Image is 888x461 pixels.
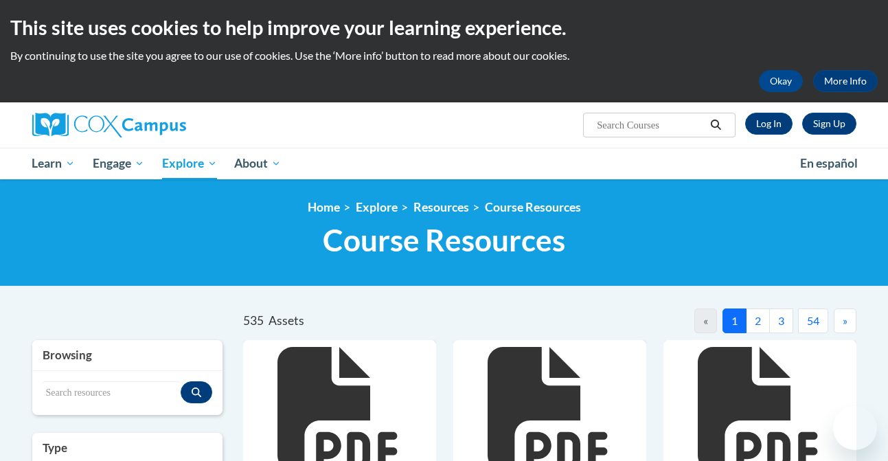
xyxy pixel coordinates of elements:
[791,149,867,178] a: En español
[833,406,877,450] iframe: Button to launch messaging window
[549,308,856,333] nav: Pagination Navigation
[225,148,290,179] a: About
[485,200,581,214] a: Course Resources
[802,113,856,135] a: Register
[746,308,770,333] button: 2
[43,381,181,405] input: Search resources
[43,440,213,456] h3: Type
[162,155,217,172] span: Explore
[356,200,398,214] a: Explore
[153,148,226,179] a: Explore
[84,148,153,179] a: Engage
[769,308,793,333] button: 3
[323,222,565,258] span: Course Resources
[413,200,469,214] a: Resources
[269,313,304,328] span: Assets
[813,70,878,92] a: More Info
[32,155,75,172] span: Learn
[32,113,186,137] img: Cox Campus
[834,308,856,333] button: Next
[10,48,878,63] p: By continuing to use the site you agree to our use of cookies. Use the ‘More info’ button to read...
[181,381,212,403] button: Search resources
[722,308,747,333] button: 1
[800,156,858,170] span: En español
[93,155,144,172] span: Engage
[798,308,828,333] button: 54
[23,148,84,179] a: Learn
[595,117,705,133] input: Search Courses
[705,117,726,133] button: Search
[12,148,877,179] div: Main menu
[745,113,793,135] a: Log In
[843,314,847,327] span: »
[759,70,803,92] button: Okay
[43,347,213,363] h3: Browsing
[243,313,264,328] span: 535
[32,113,293,137] a: Cox Campus
[234,155,281,172] span: About
[308,200,340,214] a: Home
[10,14,878,41] h2: This site uses cookies to help improve your learning experience.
